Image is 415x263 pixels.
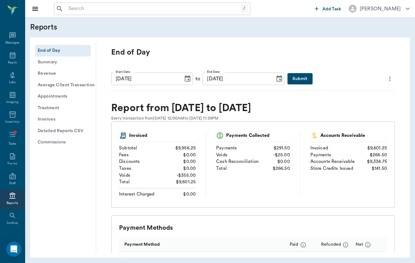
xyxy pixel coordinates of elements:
[310,132,387,142] div: Accounts Receivable
[367,145,387,152] div: $9,601.25
[183,158,196,165] div: $0.00
[111,115,395,121] div: Every transaction from [DATE] 12:00AM to [DATE] 11:59PM
[367,158,387,165] div: $9,334.75
[35,91,91,102] button: Appointments
[119,158,140,165] div: Discounts
[119,238,287,252] div: Payment Method
[29,3,41,15] button: Close drawer
[321,236,349,253] div: Refunded
[181,72,194,85] button: Choose date, selected date is Sep 15, 2025
[298,240,308,250] button: message
[35,125,91,137] button: Detailed Reports CSV
[176,179,196,185] div: $9,601.25
[356,236,373,253] div: Net
[216,165,227,172] div: Total
[8,60,17,65] div: Appts
[116,70,130,74] label: Start Date
[310,145,328,152] div: Invoiced
[7,221,18,225] div: Lookup
[310,158,355,165] div: Accounts Receivable
[273,165,290,172] div: $266.50
[370,152,387,158] div: $266.50
[183,152,196,158] div: $0.00
[216,152,227,158] div: Voids
[35,45,91,56] button: End of Day
[124,236,160,253] div: Payment Method
[119,223,387,233] div: Payment Methods
[119,172,130,179] div: Voids
[30,22,195,32] h5: Reports
[5,120,19,124] div: Inventory
[35,68,91,79] button: Revenue
[363,240,373,250] button: message
[312,3,344,14] button: Add Task
[6,100,19,105] div: Imaging
[216,158,259,165] div: Cash Reconciliation
[241,4,248,13] div: /
[287,73,312,85] button: Submit
[183,165,196,172] div: $0.00
[277,158,290,165] div: $0.00
[119,191,154,198] div: Interest Charged
[66,4,241,13] input: Search
[273,72,286,85] button: Choose date, selected date is Sep 17, 2025
[183,191,196,198] div: $0.00
[111,100,395,115] div: Report from [DATE] to [DATE]
[6,242,21,257] div: Open Intercom Messenger
[9,181,16,186] div: Staff
[195,75,200,83] div: to
[119,165,131,172] div: Taxes
[341,240,350,250] button: message
[35,137,91,148] button: Commissions
[35,56,91,68] button: Summary
[385,73,395,84] button: more
[8,142,16,146] div: Tasks
[207,70,220,74] label: End Date
[8,161,17,166] div: Forms
[111,47,394,57] p: End of Day
[119,179,130,185] div: Total
[274,145,290,152] div: $291.50
[5,40,20,45] div: Messages
[203,72,270,85] input: MM/DD/YYYY
[290,236,308,253] div: Paid
[177,172,196,179] div: - $355.00
[119,145,137,152] div: Subtotal
[111,72,179,85] input: MM/DD/YYYY
[175,145,196,152] div: $9,956.25
[35,79,91,91] button: Average Client Transaction
[372,165,387,172] div: $141.50
[310,152,331,158] div: Payments
[35,114,91,125] button: Invoices
[119,152,129,158] div: Fees
[7,201,18,206] div: Reports
[310,165,353,172] div: Store Credits Issued
[119,132,196,142] div: Invoiced
[344,3,415,14] button: [PERSON_NAME]
[35,102,91,114] button: Treatment
[360,5,401,13] div: [PERSON_NAME]
[9,80,16,85] div: Labs
[216,145,237,152] div: Payments
[273,152,290,158] div: - $25.00
[216,132,290,142] div: Payments Collected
